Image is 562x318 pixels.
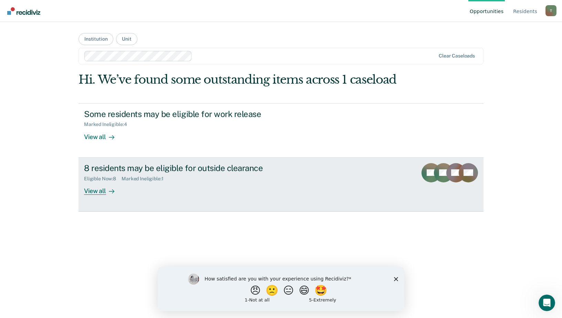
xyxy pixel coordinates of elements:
div: Hi. We’ve found some outstanding items across 1 caseload [79,73,403,87]
div: View all [84,181,123,195]
div: Marked Ineligible : 4 [84,121,132,127]
iframe: Intercom live chat [539,295,555,311]
a: Some residents may be eligible for work releaseMarked Ineligible:4View all [79,103,483,158]
div: View all [84,127,123,141]
button: Institution [79,33,113,45]
iframe: Survey by Kim from Recidiviz [158,267,404,311]
div: Some residents may be eligible for work release [84,109,326,119]
button: Unit [116,33,137,45]
div: Eligible Now : 8 [84,176,122,182]
div: 8 residents may be eligible for outside clearance [84,163,326,173]
img: Recidiviz [7,7,40,15]
a: 8 residents may be eligible for outside clearanceEligible Now:8Marked Ineligible:1View all [79,158,483,212]
div: T [545,5,556,16]
div: Clear caseloads [439,53,475,59]
div: Marked Ineligible : 1 [122,176,169,182]
button: Profile dropdown button [545,5,556,16]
